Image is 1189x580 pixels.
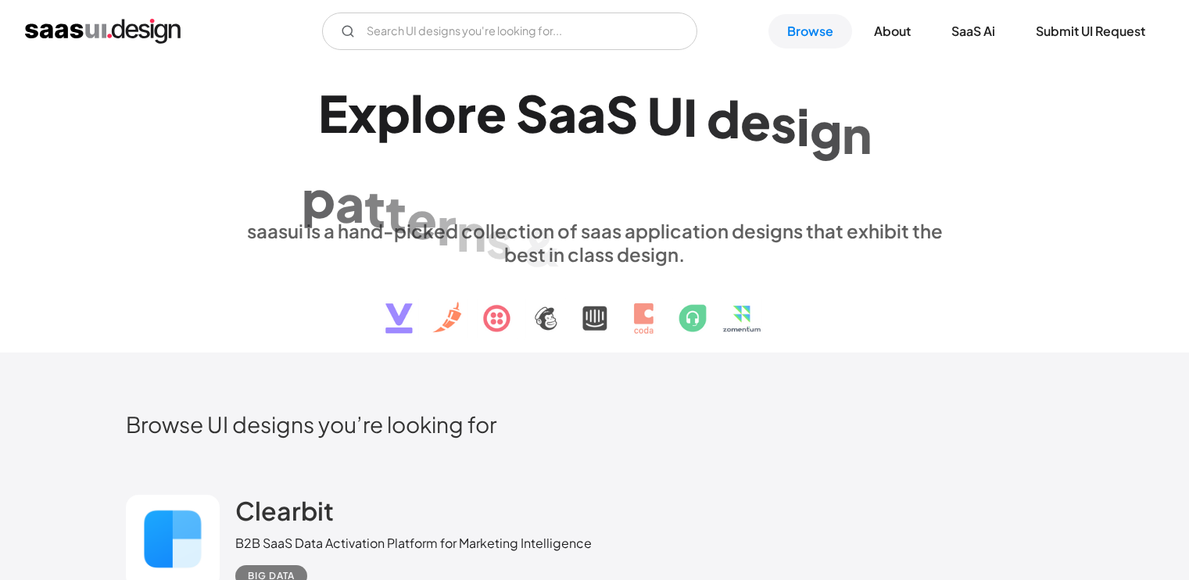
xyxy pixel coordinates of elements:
[126,410,1064,438] h2: Browse UI designs you’re looking for
[235,219,954,266] div: saasui is a hand-picked collection of saas application designs that exhibit the best in class des...
[318,83,348,143] div: E
[302,168,335,228] div: p
[683,87,697,147] div: I
[548,83,577,143] div: a
[486,209,512,269] div: s
[235,534,592,553] div: B2B SaaS Data Activation Platform for Marketing Intelligence
[606,84,638,145] div: S
[410,83,424,143] div: l
[771,94,797,154] div: s
[364,178,385,238] div: t
[457,202,486,262] div: n
[842,104,872,164] div: n
[1017,14,1164,48] a: Submit UI Request
[437,195,457,256] div: r
[855,14,929,48] a: About
[385,183,406,243] div: t
[457,83,476,143] div: r
[348,83,377,143] div: x
[424,83,457,143] div: o
[335,173,364,233] div: a
[647,85,683,145] div: U
[322,13,697,50] input: Search UI designs you're looking for...
[707,88,740,149] div: d
[933,14,1014,48] a: SaaS Ai
[235,495,334,534] a: Clearbit
[235,83,954,203] h1: Explore SaaS UI design patterns & interactions.
[235,495,334,526] h2: Clearbit
[476,83,507,143] div: e
[797,97,810,157] div: i
[377,83,410,143] div: p
[322,13,697,50] form: Email Form
[516,83,548,143] div: S
[768,14,852,48] a: Browse
[521,217,562,277] div: &
[25,19,181,44] a: home
[577,84,606,144] div: a
[740,91,771,151] div: e
[358,266,832,347] img: text, icon, saas logo
[810,100,842,160] div: g
[406,189,437,249] div: e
